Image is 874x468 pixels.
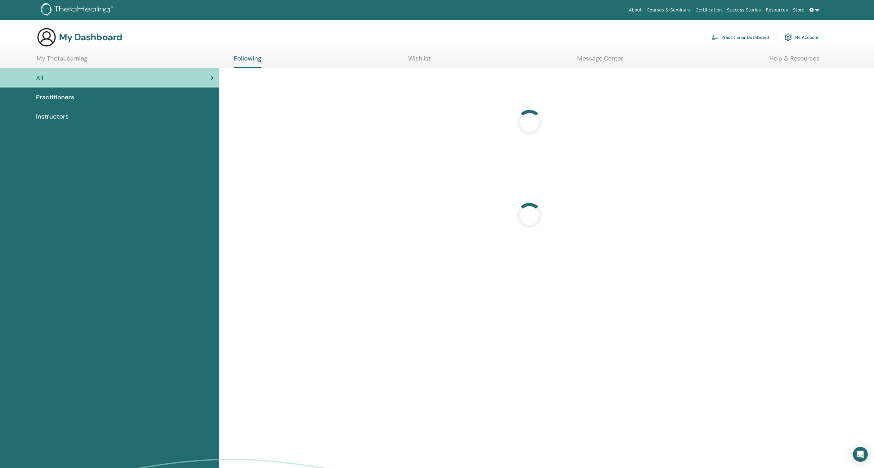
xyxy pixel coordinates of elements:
[644,4,693,16] a: Courses & Seminars
[36,112,69,121] span: Instructors
[769,55,819,67] a: Help & Resources
[711,30,769,44] a: Practitioner Dashboard
[791,4,807,16] a: Store
[626,4,644,16] a: About
[36,92,74,102] span: Practitioners
[36,73,43,83] span: All
[784,32,792,43] img: cog.svg
[784,30,819,44] a: My Account
[763,4,791,16] a: Resources
[41,3,115,17] img: logo.png
[59,32,122,43] h3: My Dashboard
[693,4,724,16] a: Certification
[37,55,87,67] a: My ThetaLearning
[853,447,868,462] div: Open Intercom Messenger
[234,55,261,68] a: Following
[37,27,56,47] img: generic-user-icon.jpg
[725,4,763,16] a: Success Stories
[408,55,431,67] a: Wishlist
[577,55,623,67] a: Message Center
[711,34,719,40] img: chalkboard-teacher.svg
